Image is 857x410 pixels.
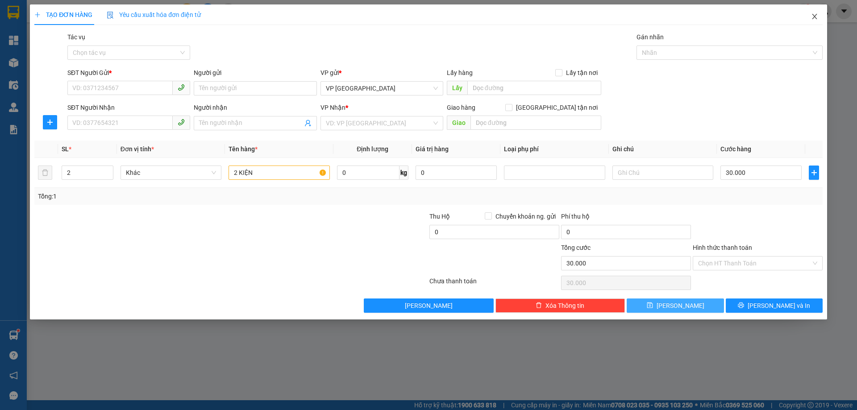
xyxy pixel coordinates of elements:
[194,103,316,112] div: Người nhận
[495,298,625,313] button: deleteXóa Thông tin
[320,104,345,111] span: VP Nhận
[720,145,751,153] span: Cước hàng
[304,120,312,127] span: user-add
[416,166,497,180] input: 0
[194,68,316,78] div: Người gửi
[229,166,329,180] input: VD: Bàn, Ghế
[612,166,713,180] input: Ghi Chú
[62,145,69,153] span: SL
[609,141,717,158] th: Ghi chú
[34,12,41,18] span: plus
[38,191,331,201] div: Tổng: 1
[416,145,449,153] span: Giá trị hàng
[178,119,185,126] span: phone
[320,68,443,78] div: VP gửi
[561,211,691,225] div: Phí thu hộ
[811,13,818,20] span: close
[492,211,559,221] span: Chuyển khoản ng. gửi
[405,301,453,311] span: [PERSON_NAME]
[809,166,819,180] button: plus
[748,301,810,311] span: [PERSON_NAME] và In
[447,69,473,76] span: Lấy hàng
[802,4,827,29] button: Close
[67,68,190,78] div: SĐT Người Gửi
[43,115,57,129] button: plus
[467,81,601,95] input: Dọc đường
[657,301,704,311] span: [PERSON_NAME]
[500,141,608,158] th: Loại phụ phí
[447,81,467,95] span: Lấy
[536,302,542,309] span: delete
[561,244,591,251] span: Tổng cước
[121,145,154,153] span: Đơn vị tính
[178,84,185,91] span: phone
[34,11,92,18] span: TẠO ĐƠN HÀNG
[107,11,201,18] span: Yêu cầu xuất hóa đơn điện tử
[357,145,388,153] span: Định lượng
[545,301,584,311] span: Xóa Thông tin
[512,103,601,112] span: [GEOGRAPHIC_DATA] tận nơi
[470,116,601,130] input: Dọc đường
[107,12,114,19] img: icon
[726,298,823,313] button: printer[PERSON_NAME] và In
[67,33,85,41] label: Tác vụ
[447,104,475,111] span: Giao hàng
[447,116,470,130] span: Giao
[399,166,408,180] span: kg
[627,298,724,313] button: save[PERSON_NAME]
[43,119,57,126] span: plus
[637,33,664,41] label: Gán nhãn
[126,166,216,179] span: Khác
[67,103,190,112] div: SĐT Người Nhận
[364,298,494,313] button: [PERSON_NAME]
[229,145,258,153] span: Tên hàng
[562,68,601,78] span: Lấy tận nơi
[693,244,752,251] label: Hình thức thanh toán
[738,302,744,309] span: printer
[809,169,818,176] span: plus
[647,302,653,309] span: save
[428,276,560,292] div: Chưa thanh toán
[38,166,52,180] button: delete
[429,213,450,220] span: Thu Hộ
[326,82,438,95] span: VP Hà Đông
